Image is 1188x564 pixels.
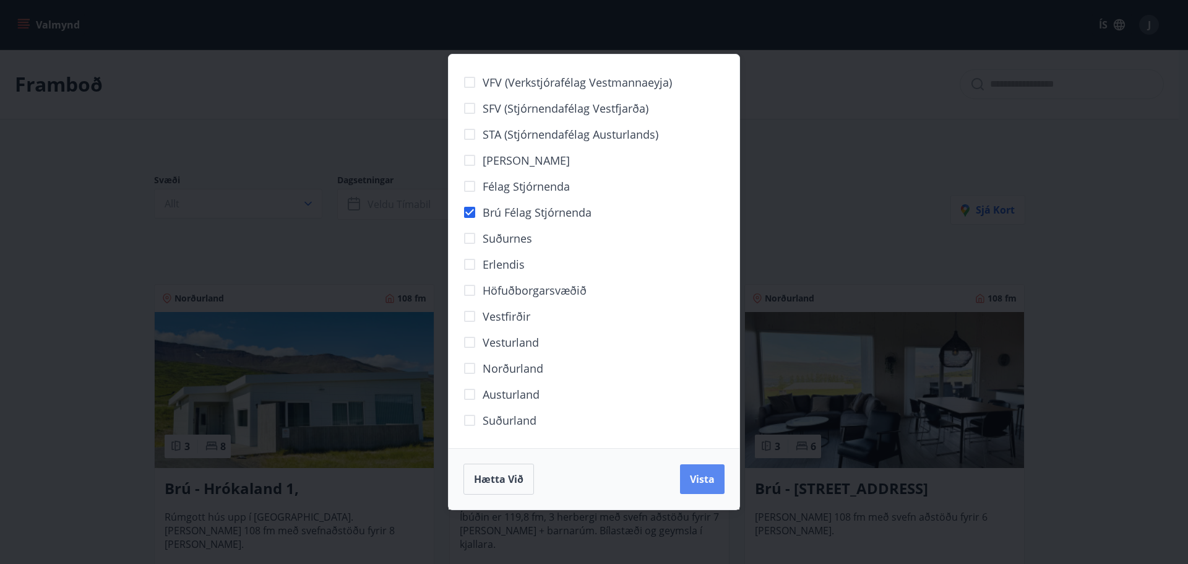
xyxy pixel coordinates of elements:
[483,282,587,298] span: Höfuðborgarsvæðið
[483,152,570,168] span: [PERSON_NAME]
[483,204,592,220] span: Brú félag stjórnenda
[483,334,539,350] span: Vesturland
[483,74,672,90] span: VFV (Verkstjórafélag Vestmannaeyja)
[483,360,543,376] span: Norðurland
[483,126,658,142] span: STA (Stjórnendafélag Austurlands)
[483,308,530,324] span: Vestfirðir
[483,256,525,272] span: Erlendis
[483,412,536,428] span: Suðurland
[483,230,532,246] span: Suðurnes
[690,472,715,486] span: Vista
[680,464,725,494] button: Vista
[474,472,523,486] span: Hætta við
[483,386,540,402] span: Austurland
[483,178,570,194] span: Félag stjórnenda
[483,100,648,116] span: SFV (Stjórnendafélag Vestfjarða)
[463,464,534,495] button: Hætta við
